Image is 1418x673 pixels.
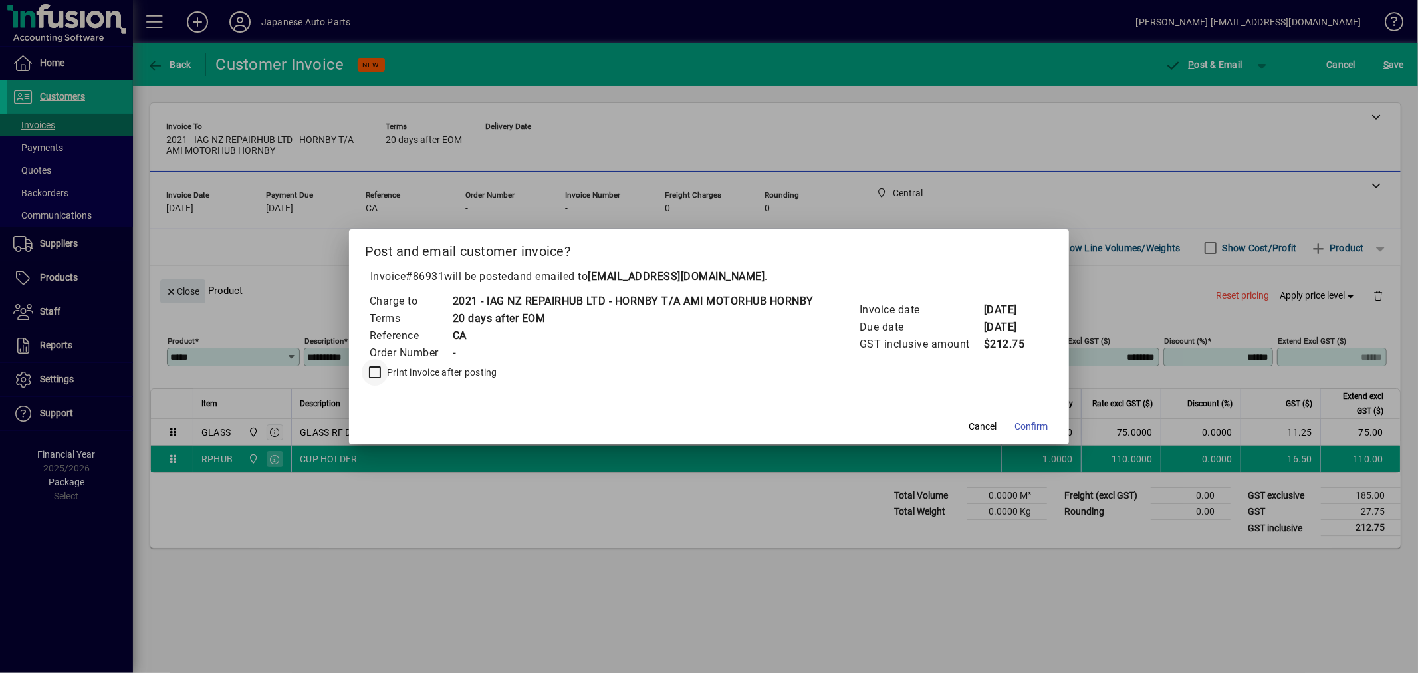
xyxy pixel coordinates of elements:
td: Due date [859,319,983,336]
td: $212.75 [983,336,1036,353]
label: Print invoice after posting [384,366,497,379]
td: - [452,344,814,362]
p: Invoice will be posted . [365,269,1053,285]
td: Charge to [369,293,452,310]
span: and emailed to [514,270,765,283]
b: [EMAIL_ADDRESS][DOMAIN_NAME] [588,270,765,283]
h2: Post and email customer invoice? [349,229,1069,268]
td: [DATE] [983,319,1036,336]
td: Order Number [369,344,452,362]
td: 2021 - IAG NZ REPAIRHUB LTD - HORNBY T/A AMI MOTORHUB HORNBY [452,293,814,310]
span: Cancel [969,420,997,434]
span: #86931 [406,270,445,283]
td: CA [452,327,814,344]
td: [DATE] [983,301,1036,319]
td: 20 days after EOM [452,310,814,327]
td: Reference [369,327,452,344]
td: Terms [369,310,452,327]
button: Confirm [1009,415,1053,439]
td: Invoice date [859,301,983,319]
td: GST inclusive amount [859,336,983,353]
button: Cancel [961,415,1004,439]
span: Confirm [1014,420,1048,434]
